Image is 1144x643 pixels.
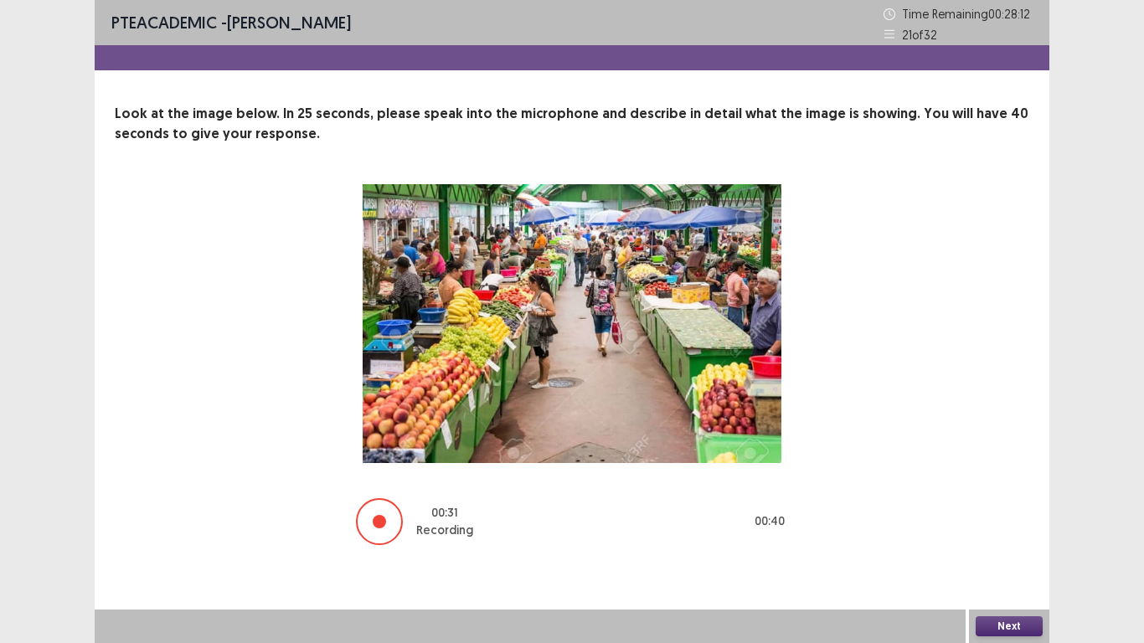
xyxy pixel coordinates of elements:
button: Next [976,616,1043,636]
p: 00 : 40 [755,512,785,530]
p: Look at the image below. In 25 seconds, please speak into the microphone and describe in detail w... [115,104,1029,144]
p: 00 : 31 [431,504,458,522]
p: Recording [416,522,473,539]
p: 21 of 32 [902,26,937,44]
span: PTE academic [111,12,217,33]
img: image-description [363,184,781,463]
p: Time Remaining 00 : 28 : 12 [902,5,1033,23]
p: - [PERSON_NAME] [111,10,351,35]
